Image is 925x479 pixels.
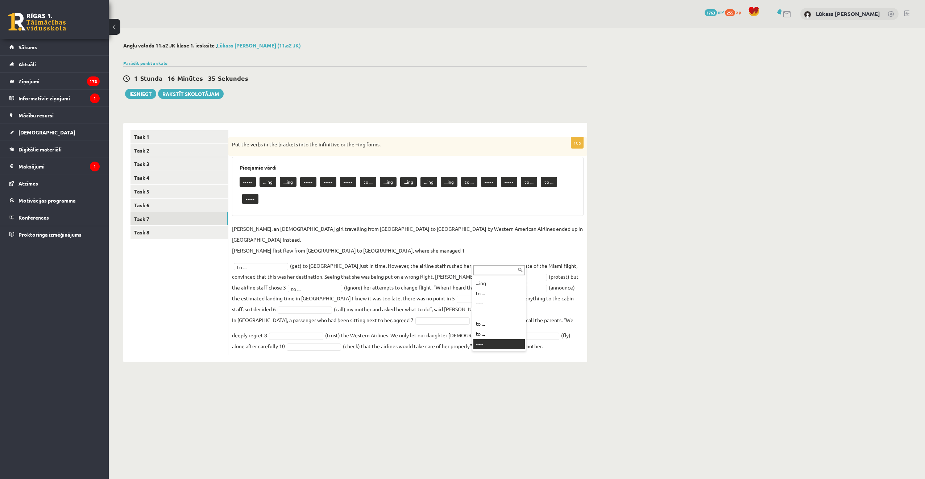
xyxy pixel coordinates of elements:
div: to ... [473,319,525,329]
div: to ... [473,288,525,299]
div: to ... [473,329,525,339]
div: ----- [473,339,525,349]
div: ----- [473,309,525,319]
div: ----- [473,299,525,309]
div: ...ing [473,278,525,288]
